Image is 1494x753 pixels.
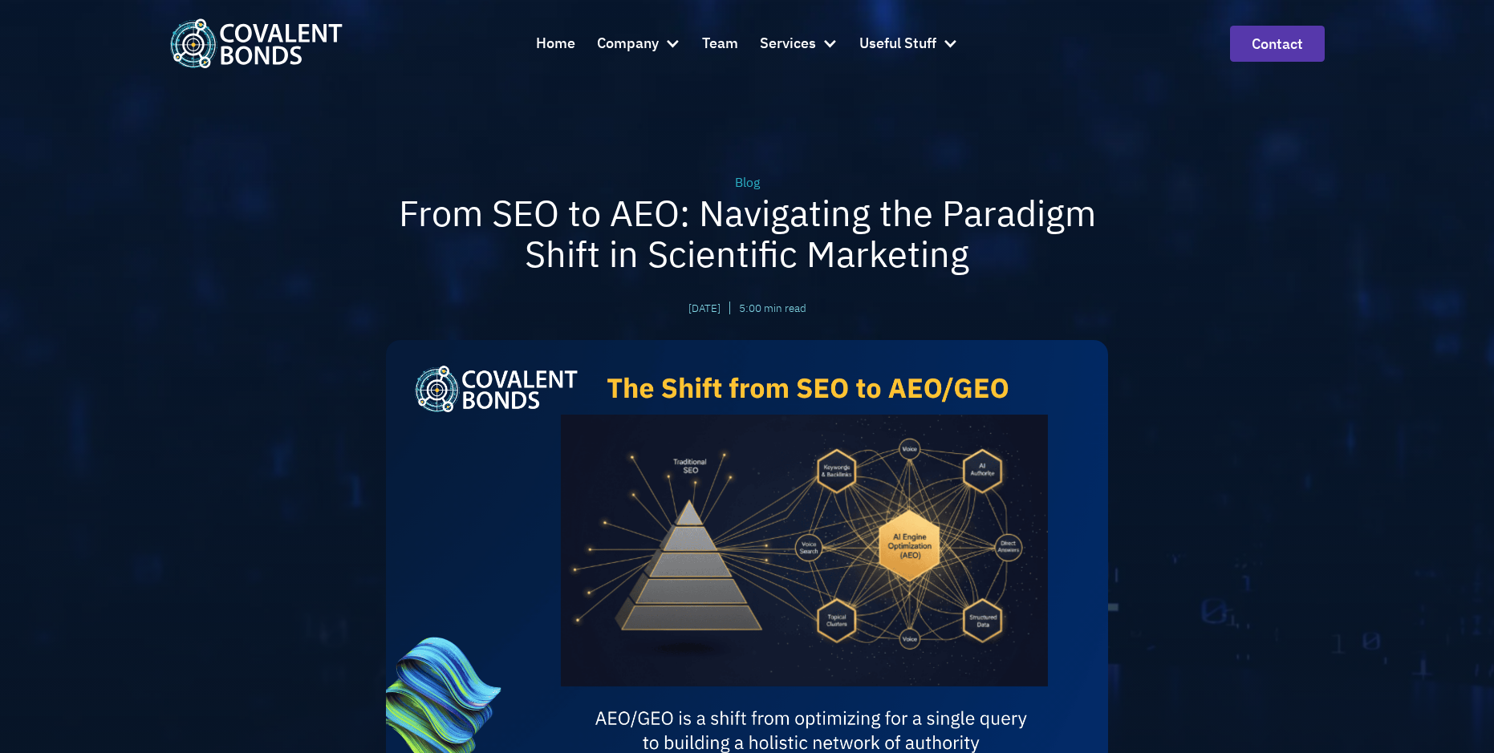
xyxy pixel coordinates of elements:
div: Company [597,22,680,65]
div: Services [760,32,816,55]
h1: From SEO to AEO: Navigating the Paradigm Shift in Scientific Marketing [386,192,1108,276]
a: Team [702,22,738,65]
a: home [169,18,343,67]
img: Covalent Bonds White / Teal Logo [169,18,343,67]
div: 5:00 min read [739,300,806,316]
a: Home [536,22,575,65]
div: Useful Stuff [859,32,936,55]
div: [DATE] [688,300,721,316]
div: Blog [386,173,1108,192]
div: Home [536,32,575,55]
div: Useful Stuff [859,22,958,65]
div: | [728,297,732,318]
div: Company [597,32,659,55]
div: Services [760,22,838,65]
a: contact [1230,26,1325,62]
div: Team [702,32,738,55]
